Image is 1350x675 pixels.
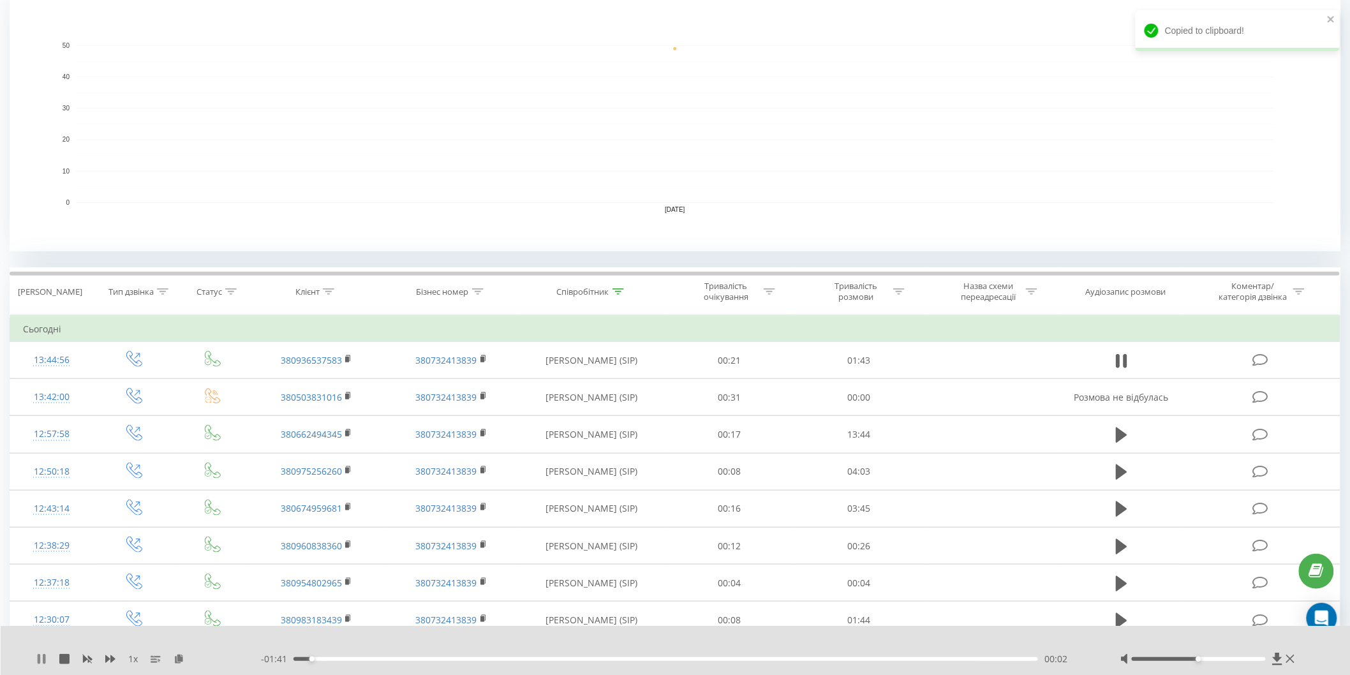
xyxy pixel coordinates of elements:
div: 12:50:18 [23,459,80,484]
td: [PERSON_NAME] (SIP) [519,528,664,565]
td: 01:44 [794,602,924,639]
div: Аудіозапис розмови [1086,286,1166,297]
text: 20 [63,137,70,144]
a: 380503831016 [281,391,342,403]
span: 00:02 [1044,653,1067,665]
td: 01:43 [794,342,924,379]
text: 50 [63,42,70,49]
a: 380732413839 [416,577,477,589]
td: 13:44 [794,416,924,453]
a: 380983183439 [281,614,342,626]
div: 12:38:29 [23,533,80,558]
div: Тип дзвінка [108,286,154,297]
span: - 01:41 [261,653,293,665]
text: 30 [63,105,70,112]
a: 380732413839 [416,391,477,403]
div: [PERSON_NAME] [18,286,82,297]
div: 12:57:58 [23,422,80,447]
div: Accessibility label [309,656,315,662]
div: Copied to clipboard! [1136,10,1340,51]
div: Тривалість очікування [692,281,760,302]
div: Бізнес номер [417,286,469,297]
a: 380732413839 [416,354,477,366]
td: [PERSON_NAME] (SIP) [519,379,664,416]
td: [PERSON_NAME] (SIP) [519,490,664,527]
div: Клієнт [295,286,320,297]
td: [PERSON_NAME] (SIP) [519,416,664,453]
td: Сьогодні [10,316,1340,342]
div: Співробітник [557,286,609,297]
a: 380975256260 [281,465,342,477]
td: 00:31 [664,379,794,416]
text: [DATE] [665,207,685,214]
span: 1 x [128,653,138,665]
div: 12:30:07 [23,607,80,632]
div: Коментар/категорія дзвінка [1215,281,1290,302]
td: 00:17 [664,416,794,453]
td: [PERSON_NAME] (SIP) [519,453,664,490]
td: 00:12 [664,528,794,565]
div: 12:43:14 [23,496,80,521]
text: 10 [63,168,70,175]
div: Accessibility label [1196,656,1201,662]
a: 380732413839 [416,502,477,514]
td: [PERSON_NAME] (SIP) [519,342,664,379]
div: Open Intercom Messenger [1307,603,1337,634]
div: 12:37:18 [23,570,80,595]
a: 380960838360 [281,540,342,552]
a: 380662494345 [281,428,342,440]
span: Розмова не відбулась [1074,391,1169,403]
div: Тривалість розмови [822,281,890,302]
div: Назва схеми переадресації [954,281,1023,302]
td: 00:08 [664,453,794,490]
td: 00:16 [664,490,794,527]
a: 380732413839 [416,614,477,626]
text: 40 [63,73,70,80]
td: 00:08 [664,602,794,639]
a: 380674959681 [281,502,342,514]
a: 380732413839 [416,428,477,440]
td: 00:04 [794,565,924,602]
a: 380936537583 [281,354,342,366]
div: 13:44:56 [23,348,80,373]
td: 00:00 [794,379,924,416]
td: 00:21 [664,342,794,379]
a: 380954802965 [281,577,342,589]
div: Статус [197,286,222,297]
text: 0 [66,199,70,206]
button: close [1327,14,1336,26]
td: 00:04 [664,565,794,602]
td: 04:03 [794,453,924,490]
a: 380732413839 [416,540,477,552]
td: 00:26 [794,528,924,565]
a: 380732413839 [416,465,477,477]
div: 13:42:00 [23,385,80,410]
td: [PERSON_NAME] (SIP) [519,602,664,639]
td: [PERSON_NAME] (SIP) [519,565,664,602]
td: 03:45 [794,490,924,527]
